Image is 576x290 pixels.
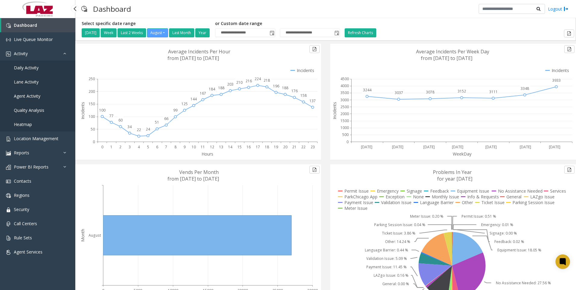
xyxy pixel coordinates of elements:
[426,90,434,95] text: 3078
[416,48,489,55] text: Average Incidents Per Week Day
[363,87,372,93] text: 3244
[255,76,261,81] text: 224
[332,102,337,119] text: Incidents
[385,239,410,244] text: Other: 14.24 %
[453,151,472,157] text: WeekDay
[228,144,233,150] text: 14
[89,114,95,119] text: 100
[14,192,30,198] span: Regions
[345,28,376,37] button: Refresh Charts
[80,229,86,242] text: Month
[200,91,206,96] text: 167
[164,116,168,121] text: 66
[548,6,568,12] a: Logout
[365,247,408,253] text: Language Barrier: 0.44 %
[374,273,409,278] text: LAZgo Issue: 0.16 %
[520,144,531,150] text: [DATE]
[14,164,49,170] span: Power BI Reports
[146,127,150,132] text: 24
[458,89,466,94] text: 3152
[201,144,205,150] text: 11
[127,124,132,129] text: 34
[168,48,230,55] text: Average Incidents Per Hour
[173,108,177,113] text: 99
[246,144,251,150] text: 16
[89,89,95,94] text: 200
[14,79,39,85] span: Lane Activity
[14,22,37,28] span: Dashboard
[521,86,529,91] text: 3348
[210,144,214,150] text: 12
[423,144,435,150] text: [DATE]
[14,150,29,156] span: Reports
[219,144,223,150] text: 13
[14,206,29,212] span: Security
[340,97,349,102] text: 3000
[14,93,40,99] span: Agent Activity
[6,137,11,141] img: 'icon'
[237,144,242,150] text: 15
[485,144,497,150] text: [DATE]
[256,144,260,150] text: 17
[340,83,349,88] text: 4000
[564,6,568,12] img: logout
[421,55,472,61] text: from [DATE] to [DATE]
[309,166,320,174] button: Export to pdf
[1,18,75,32] a: Dashboard
[291,88,298,93] text: 176
[202,151,213,157] text: Hours
[129,144,131,150] text: 3
[340,125,349,130] text: 1000
[6,193,11,198] img: 'icon'
[138,144,140,150] text: 4
[169,28,194,37] button: Last Month
[6,250,11,255] img: 'icon'
[165,144,167,150] text: 7
[274,144,278,150] text: 19
[549,144,560,150] text: [DATE]
[14,249,42,255] span: Agent Services
[333,29,340,37] span: Toggle popup
[395,90,403,95] text: 3037
[215,21,340,26] h5: or Custom date range
[218,85,224,90] text: 188
[309,45,320,53] button: Export to pdf
[82,28,100,37] button: [DATE]
[374,222,425,227] text: Parking Session Issue: 0.04 %
[192,144,196,150] text: 10
[137,127,141,132] text: 22
[564,166,574,174] button: Export to pdf
[300,93,307,98] text: 158
[346,139,349,144] text: 0
[6,52,11,56] img: 'icon'
[89,233,101,238] text: August
[489,89,498,94] text: 3111
[14,136,58,141] span: Location Management
[6,151,11,156] img: 'icon'
[190,96,197,102] text: 144
[101,28,117,37] button: Week
[564,45,574,53] button: Export to pdf
[268,29,275,37] span: Toggle popup
[6,222,11,226] img: 'icon'
[340,76,349,81] text: 4500
[6,207,11,212] img: 'icon'
[99,108,105,113] text: 100
[273,84,279,89] text: 196
[437,175,472,182] text: for year [DATE]
[14,107,44,113] span: Quality Analysis
[301,144,305,150] text: 22
[14,121,32,127] span: Heatmap
[283,144,287,150] text: 20
[147,144,149,150] text: 5
[340,90,349,95] text: 3500
[494,239,524,244] text: Feedback: 0.02 %
[433,169,472,175] text: Problems In Year
[264,78,270,83] text: 218
[156,144,158,150] text: 6
[90,2,134,16] h3: Dashboard
[14,36,53,42] span: Live Queue Monitor
[155,120,159,125] text: 51
[366,264,407,270] text: Payment Issue: 11.45 %
[195,28,210,37] button: Year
